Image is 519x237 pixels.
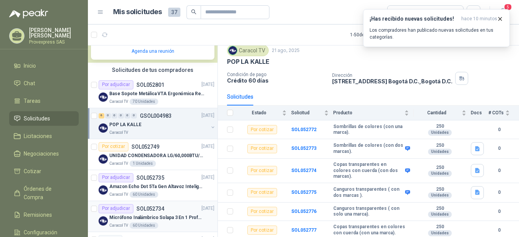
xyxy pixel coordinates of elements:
span: Chat [24,79,35,88]
p: [PERSON_NAME] [PERSON_NAME] [29,28,79,38]
span: Producto [333,110,403,115]
img: Company Logo [229,46,237,55]
p: Caracol TV [109,130,128,136]
div: Solicitudes de tus compradores [88,63,217,77]
a: Agenda una reunión [131,49,174,54]
img: Company Logo [99,93,108,102]
a: Por adjudicarSOL052734[DATE] Company LogoMicrófono Inalámbrico Solapa 3 En 1 Profesional F11-2 X2... [88,201,217,232]
div: Unidades [428,130,452,136]
span: Estado [238,110,281,115]
a: Solicitudes [9,111,79,126]
th: Producto [333,106,414,120]
div: Por cotizar [247,226,277,235]
div: 0 [118,113,124,118]
span: Negociaciones [24,149,59,158]
b: 0 [488,227,510,234]
h1: Mis solicitudes [113,6,162,18]
div: Unidades [428,230,452,236]
span: Tareas [24,97,41,105]
div: Por cotizar [247,166,277,175]
span: # COTs [488,110,504,115]
div: Unidades [428,149,452,155]
b: 250 [414,143,466,149]
p: [DATE] [201,81,214,88]
span: Órdenes de Compra [24,185,71,201]
p: Condición de pago [227,72,326,77]
p: 21 ago, 2025 [272,47,300,54]
div: 60 Unidades [130,192,158,198]
p: [DATE] [201,112,214,119]
p: Micrófono Inalámbrico Solapa 3 En 1 Profesional F11-2 X2 [109,214,204,221]
div: Por cotizar [247,207,277,216]
a: Chat [9,76,79,91]
img: Company Logo [99,216,108,226]
span: search [191,9,196,15]
div: Por cotizar [247,144,277,153]
span: Cantidad [414,110,460,115]
a: Inicio [9,58,79,73]
th: Estado [238,106,291,120]
p: SOL052734 [136,206,164,211]
b: SOL052772 [291,127,316,132]
p: SOL052735 [136,175,164,180]
b: Canguros transparentes ( con dos marcas ). [333,187,403,198]
b: 0 [488,208,510,215]
span: Configuración [24,228,57,237]
b: SOL052774 [291,168,316,173]
div: 1 Unidades [130,161,156,167]
div: 0 [131,113,137,118]
p: UNIDAD CONDENSADORA LG/60,000BTU/220V/R410A: I [109,152,204,159]
a: Negociaciones [9,146,79,161]
p: Amazon Echo Dot 5Ta Gen Altavoz Inteligente Alexa Azul [109,183,204,190]
b: 250 [414,123,466,130]
b: 250 [414,165,466,171]
img: Company Logo [99,123,108,133]
b: 0 [488,145,510,152]
div: Unidades [428,170,452,177]
p: Caracol TV [109,192,128,198]
th: Cantidad [414,106,471,120]
div: 1 - 50 de 162 [350,29,397,41]
p: [STREET_ADDRESS] Bogotá D.C. , Bogotá D.C. [332,78,452,84]
p: [DATE] [201,205,214,212]
a: SOL052775 [291,190,316,195]
div: Por adjudicar [99,80,133,89]
a: SOL052777 [291,227,316,233]
img: Logo peakr [9,9,48,18]
span: Solicitud [291,110,323,115]
button: ¡Has recibido nuevas solicitudes!hace 10 minutos Los compradores han publicado nuevas solicitudes... [363,9,510,47]
div: 0 [105,113,111,118]
span: Inicio [24,62,36,70]
p: GSOL004983 [140,113,172,118]
b: Sombrillas de colores (con dos marcas). [333,143,403,154]
div: 60 Unidades [130,222,158,229]
span: Cotizar [24,167,41,175]
b: 0 [488,189,510,196]
span: Licitaciones [24,132,52,140]
b: Sombrillas de colores (con una marca). [333,124,409,136]
span: 5 [504,3,512,11]
b: SOL052773 [291,146,316,151]
b: 250 [414,224,466,230]
p: POP LA KALLE [227,58,269,66]
a: Remisiones [9,208,79,222]
b: Copas transparentes en colores con cuerda (con dos marcas). [333,162,403,180]
a: Órdenes de Compra [9,182,79,205]
p: Dirección [332,73,452,78]
span: 37 [168,8,180,17]
img: Company Logo [99,185,108,195]
a: Por adjudicarSOL052801[DATE] Company LogoBase Sopote Metálica VTA Ergonómica Retráctil para Portá... [88,77,217,108]
div: Unidades [428,211,452,218]
a: SOL052776 [291,209,316,214]
a: Tareas [9,94,79,108]
button: 5 [496,5,510,19]
a: Por adjudicarSOL052735[DATE] Company LogoAmazon Echo Dot 5Ta Gen Altavoz Inteligente Alexa AzulCa... [88,170,217,201]
th: Solicitud [291,106,333,120]
div: 0 [112,113,117,118]
h3: ¡Has recibido nuevas solicitudes! [370,16,458,22]
div: Caracol TV [227,45,269,56]
div: Todas [392,8,408,16]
